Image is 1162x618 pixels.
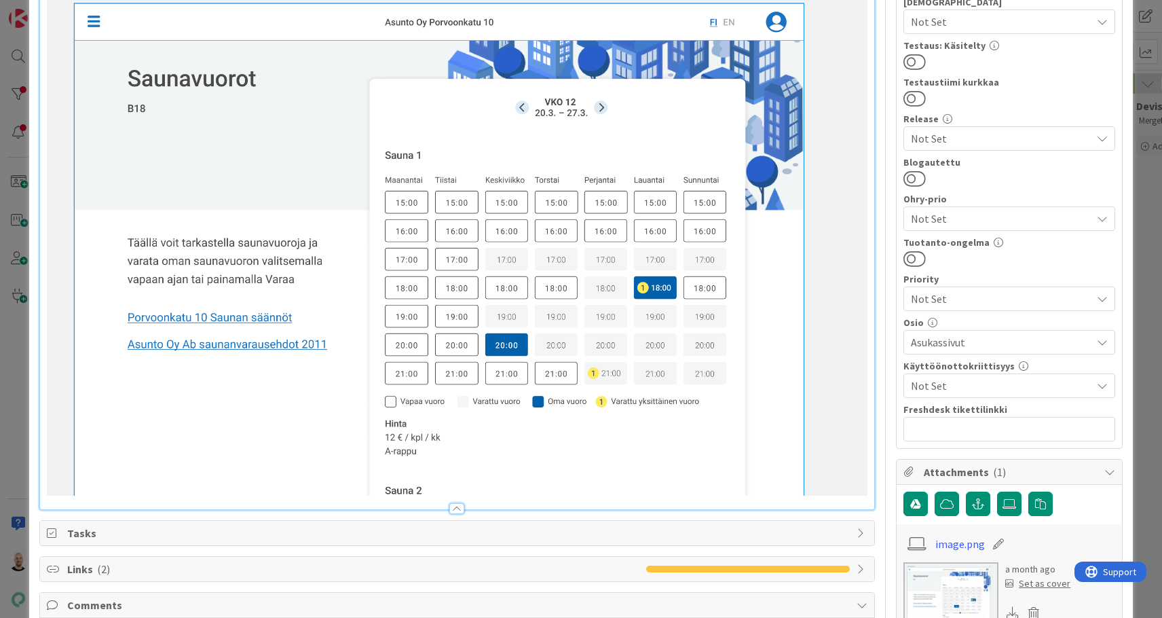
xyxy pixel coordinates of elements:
[67,597,850,613] span: Comments
[935,536,985,552] a: image.png
[903,194,1115,204] div: Ohry-prio
[67,561,639,577] span: Links
[97,562,110,576] span: ( 2 )
[911,209,1085,228] span: Not Set
[924,464,1098,480] span: Attachments
[903,274,1115,284] div: Priority
[903,238,1115,247] div: Tuotanto-ongelma
[911,289,1085,308] span: Not Set
[903,77,1115,87] div: Testaustiimi kurkkaa
[911,130,1091,147] span: Not Set
[993,465,1006,479] span: ( 1 )
[903,158,1115,167] div: Blogautettu
[1005,562,1070,577] div: a month ago
[903,361,1115,371] div: Käyttöönottokriittisyys
[903,41,1115,50] div: Testaus: Käsitelty
[903,114,1115,124] div: Release
[911,378,1091,394] span: Not Set
[67,525,850,541] span: Tasks
[911,14,1091,30] span: Not Set
[29,2,62,18] span: Support
[903,405,1115,414] div: Freshdesk tikettilinkki
[903,318,1115,327] div: Osio
[1005,577,1070,591] div: Set as cover
[911,334,1091,350] span: Asukassivut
